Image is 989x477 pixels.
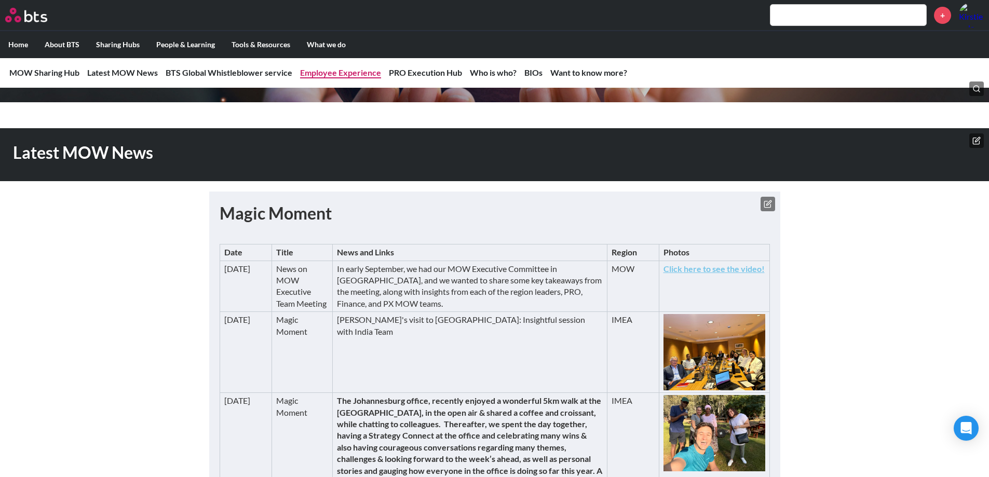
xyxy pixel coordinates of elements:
a: MOW Sharing Hub [9,67,79,77]
img: whatsapp-image-2024-06-14-at-5.07.47-pm.jpg [663,314,765,390]
a: Employee Experience [300,67,381,77]
a: Profile [959,3,984,28]
label: About BTS [36,31,88,58]
h1: Latest MOW News [13,141,687,165]
h1: Magic Moment [220,202,770,225]
button: Edit hero [969,133,984,148]
a: Latest MOW News [87,67,158,77]
td: MOW [607,261,659,312]
td: In early September, we had our MOW Executive Committee in [GEOGRAPHIC_DATA], and we wanted to sha... [333,261,607,312]
td: [DATE] [220,312,272,393]
td: [DATE] [220,261,272,312]
strong: Region [612,247,637,257]
a: Want to know more? [550,67,627,77]
td: Magic Moment [272,312,333,393]
a: Go home [5,8,66,22]
a: BTS Global Whistleblower service [166,67,292,77]
td: [PERSON_NAME]'s visit to [GEOGRAPHIC_DATA]: Insightful session with India Team [333,312,607,393]
label: People & Learning [148,31,223,58]
a: Click here to see the video! [663,264,765,274]
strong: News and Links [337,247,394,257]
div: Open Intercom Messenger [954,416,979,441]
img: Kirstie Odonnell [959,3,984,28]
td: News on MOW Executive Team Meeting [272,261,333,312]
img: BTS Logo [5,8,47,22]
a: Who is who? [470,67,517,77]
a: BIOs [524,67,543,77]
strong: Title [276,247,293,257]
img: img-20240503-wa0021.jpg [663,395,765,471]
strong: Photos [663,247,689,257]
a: PRO Execution Hub [389,67,462,77]
label: Tools & Resources [223,31,299,58]
strong: Date [224,247,242,257]
a: + [934,7,951,24]
button: Edit text box [761,197,775,211]
td: IMEA [607,312,659,393]
label: What we do [299,31,354,58]
label: Sharing Hubs [88,31,148,58]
